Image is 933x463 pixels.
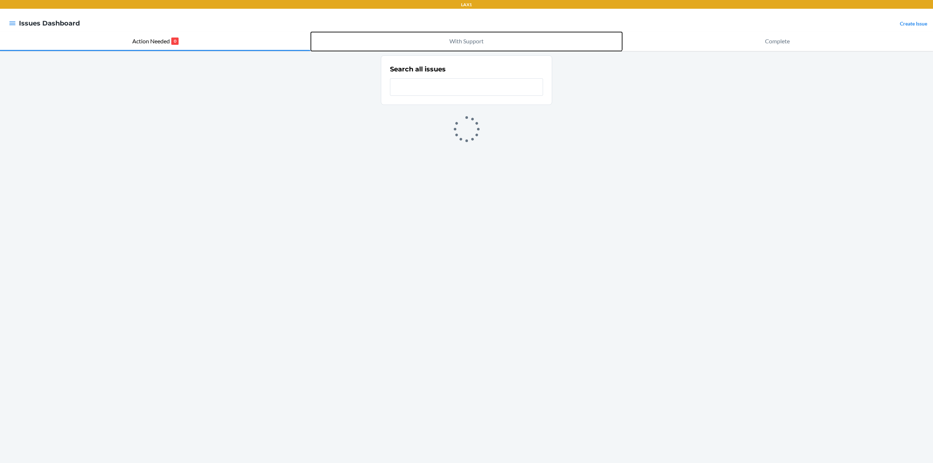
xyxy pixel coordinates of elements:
p: 0 [171,38,179,45]
h4: Issues Dashboard [19,19,80,28]
p: LAX1 [461,1,472,8]
button: Complete [622,32,933,51]
p: With Support [449,37,484,46]
a: Create Issue [900,20,927,27]
p: Action Needed [132,37,170,46]
button: With Support [311,32,622,51]
p: Complete [765,37,790,46]
h2: Search all issues [390,64,446,74]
